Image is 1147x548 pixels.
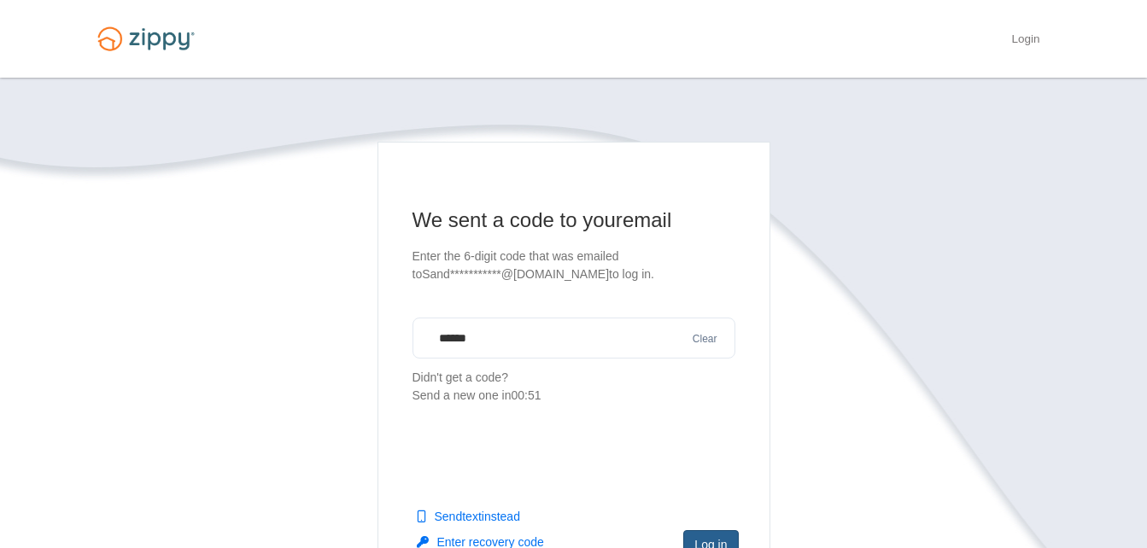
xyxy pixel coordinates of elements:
[688,331,723,347] button: Clear
[413,387,735,405] div: Send a new one in 00:51
[1011,32,1039,50] a: Login
[413,369,735,405] p: Didn't get a code?
[413,207,735,234] h1: We sent a code to your email
[413,248,735,283] p: Enter the 6-digit code that was emailed to Sand***********@[DOMAIN_NAME] to log in.
[417,508,520,525] button: Sendtextinstead
[87,19,205,59] img: Logo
